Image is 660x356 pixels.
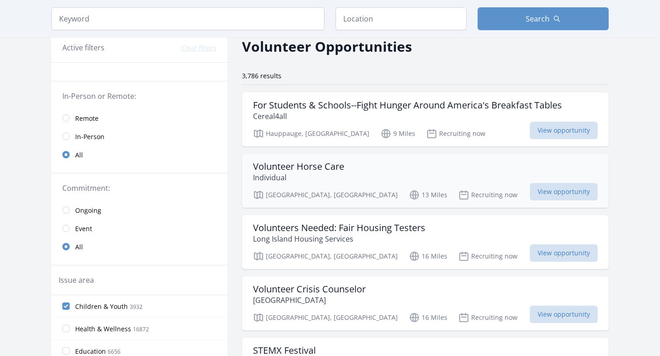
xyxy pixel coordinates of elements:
span: Search [526,13,550,24]
span: 6656 [108,348,121,356]
p: Recruiting now [426,128,485,139]
p: 9 Miles [380,128,415,139]
p: Long Island Housing Services [253,233,425,244]
p: [GEOGRAPHIC_DATA] [253,295,366,306]
a: Volunteer Crisis Counselor [GEOGRAPHIC_DATA] [GEOGRAPHIC_DATA], [GEOGRAPHIC_DATA] 16 Miles Recrui... [242,276,609,330]
legend: Issue area [59,275,94,286]
a: In-Person [51,127,227,146]
p: Individual [253,172,344,183]
a: Ongoing [51,201,227,219]
p: [GEOGRAPHIC_DATA], [GEOGRAPHIC_DATA] [253,251,398,262]
span: View opportunity [530,183,598,200]
span: Ongoing [75,206,101,215]
span: Children & Youth [75,302,128,311]
a: Volunteers Needed: Fair Housing Testers Long Island Housing Services [GEOGRAPHIC_DATA], [GEOGRAPH... [242,215,609,269]
a: Remote [51,109,227,127]
span: 3,786 results [242,71,281,80]
p: 16 Miles [409,312,447,323]
span: Event [75,224,92,233]
span: 3932 [130,303,143,311]
button: Clear filters [181,43,216,53]
span: All [75,243,83,252]
h3: Volunteer Crisis Counselor [253,284,366,295]
span: View opportunity [530,306,598,323]
p: [GEOGRAPHIC_DATA], [GEOGRAPHIC_DATA] [253,312,398,323]
p: 13 Miles [409,189,447,200]
a: All [51,146,227,164]
button: Search [478,7,609,30]
a: For Students & Schools--Fight Hunger Around America's Breakfast Tables Cereal4all Hauppauge, [GEO... [242,92,609,146]
legend: Commitment: [62,183,216,194]
span: Education [75,347,106,356]
p: [GEOGRAPHIC_DATA], [GEOGRAPHIC_DATA] [253,189,398,200]
input: Education 6656 [62,347,70,355]
h3: Volunteers Needed: Fair Housing Testers [253,222,425,233]
p: Cereal4all [253,111,562,122]
input: Keyword [51,7,324,30]
p: Hauppauge, [GEOGRAPHIC_DATA] [253,128,369,139]
a: All [51,237,227,256]
p: 16 Miles [409,251,447,262]
span: All [75,151,83,160]
span: Remote [75,114,99,123]
p: Recruiting now [458,251,517,262]
a: Event [51,219,227,237]
span: 16872 [133,325,149,333]
h3: For Students & Schools--Fight Hunger Around America's Breakfast Tables [253,100,562,111]
legend: In-Person or Remote: [62,91,216,102]
span: In-Person [75,132,104,141]
a: Volunteer Horse Care Individual [GEOGRAPHIC_DATA], [GEOGRAPHIC_DATA] 13 Miles Recruiting now View... [242,154,609,208]
p: Recruiting now [458,189,517,200]
span: View opportunity [530,122,598,139]
input: Health & Wellness 16872 [62,325,70,332]
span: View opportunity [530,244,598,262]
input: Children & Youth 3932 [62,302,70,310]
span: Health & Wellness [75,324,131,334]
input: Location [335,7,467,30]
h3: Active filters [62,42,104,53]
h3: Volunteer Horse Care [253,161,344,172]
p: Recruiting now [458,312,517,323]
h3: STEMX Festival [253,345,341,356]
h2: Volunteer Opportunities [242,36,412,57]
